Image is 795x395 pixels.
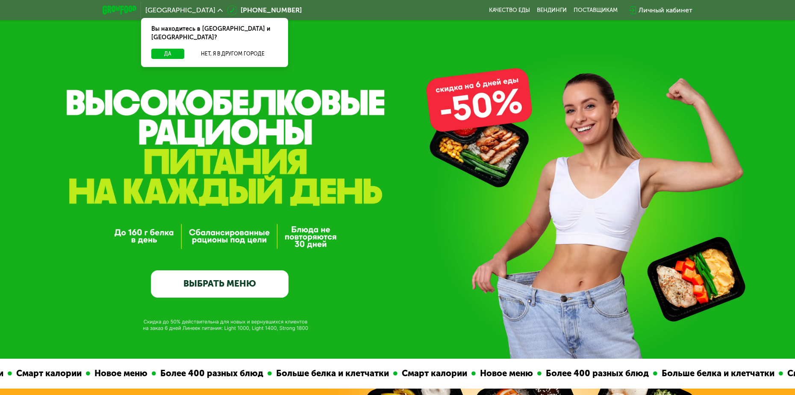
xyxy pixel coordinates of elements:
[188,49,278,59] button: Нет, я в другом городе
[574,7,618,14] div: поставщикам
[151,49,184,59] button: Да
[657,367,778,380] div: Больше белка и клетчатки
[151,270,289,298] a: ВЫБРАТЬ МЕНЮ
[12,367,85,380] div: Смарт калории
[489,7,530,14] a: Качество еды
[141,18,288,49] div: Вы находитесь в [GEOGRAPHIC_DATA] и [GEOGRAPHIC_DATA]?
[145,7,215,14] span: [GEOGRAPHIC_DATA]
[475,367,537,380] div: Новое меню
[639,5,692,15] div: Личный кабинет
[537,7,567,14] a: Вендинги
[541,367,653,380] div: Более 400 разных блюд
[397,367,471,380] div: Смарт калории
[227,5,302,15] a: [PHONE_NUMBER]
[90,367,151,380] div: Новое меню
[271,367,393,380] div: Больше белка и клетчатки
[156,367,267,380] div: Более 400 разных блюд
